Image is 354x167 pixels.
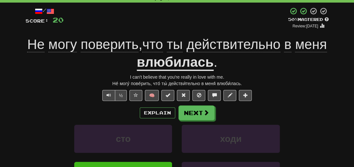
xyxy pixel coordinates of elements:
u: влюбилась [137,54,214,71]
button: Reset to 0% Mastered (alt+r) [177,90,190,101]
div: Mastered [288,17,329,23]
button: Favorite sentence (alt+f) [129,90,142,101]
button: Ignore sentence (alt+i) [192,90,205,101]
button: сто [74,125,172,153]
button: Edit sentence (alt+d) [223,90,236,101]
div: Text-to-speech controls [101,90,127,101]
button: Explain [140,107,175,118]
button: Next [178,105,215,120]
span: 20 [53,16,64,24]
button: ½ [115,90,127,101]
span: что [142,37,163,52]
button: Play sentence audio (ctl+space) [102,90,115,101]
div: Не́ могу́ пове́рить, что́ ты́ действи́тельно в меня́ влюби́лась. [25,80,329,87]
span: могу [48,37,77,52]
div: I can't believe that you're really in love with me. [25,74,329,80]
span: Score: [25,18,49,24]
span: действительно [187,37,280,52]
span: 50 % [288,17,298,22]
span: в [284,37,291,52]
span: Не [27,37,45,52]
button: ходи [182,125,279,153]
span: поверить [81,37,138,52]
span: ходи [220,134,242,144]
div: / [25,7,64,15]
button: 🧠 [145,90,159,101]
span: . [214,54,217,70]
span: , [27,37,327,52]
span: сто [116,134,131,144]
button: Discuss sentence (alt+u) [208,90,221,101]
small: Review: [DATE] [292,24,318,28]
button: Add to collection (alt+a) [239,90,252,101]
span: меня [295,37,327,52]
span: ты [167,37,183,52]
button: Set this sentence to 100% Mastered (alt+m) [161,90,174,101]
